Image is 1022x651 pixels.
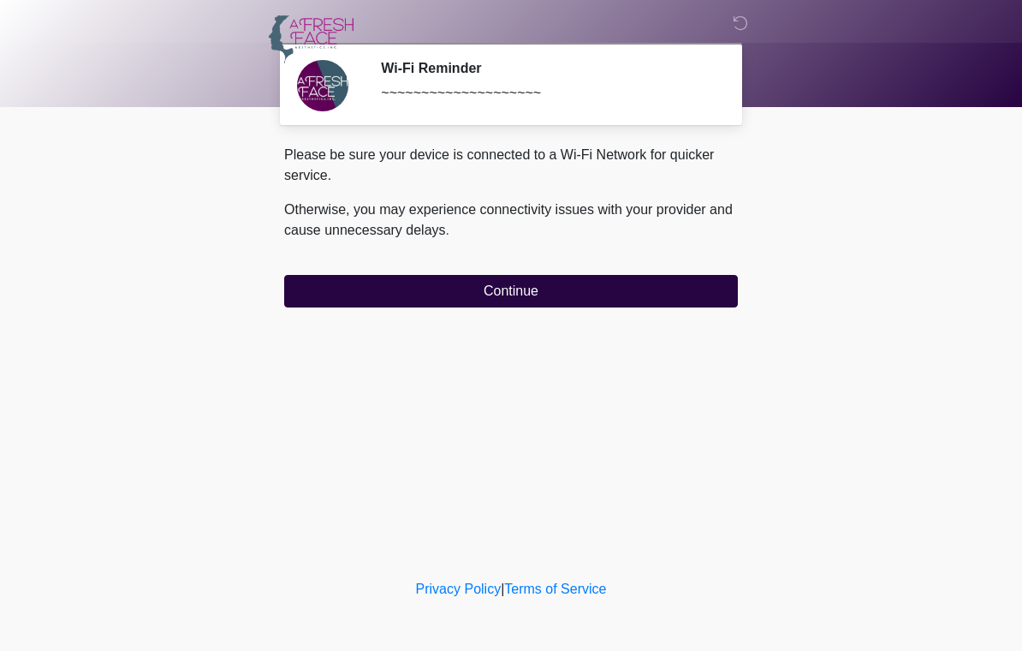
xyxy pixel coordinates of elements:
[284,200,738,241] p: Otherwise, you may experience connectivity issues with your provider and cause unnecessary delays
[416,582,502,596] a: Privacy Policy
[381,83,712,104] div: ~~~~~~~~~~~~~~~~~~~~
[284,275,738,308] button: Continue
[267,13,354,65] img: A Fresh Face Aesthetics Inc Logo
[297,60,348,111] img: Agent Avatar
[284,145,738,186] p: Please be sure your device is connected to a Wi-Fi Network for quicker service.
[446,223,449,237] span: .
[504,582,606,596] a: Terms of Service
[501,582,504,596] a: |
